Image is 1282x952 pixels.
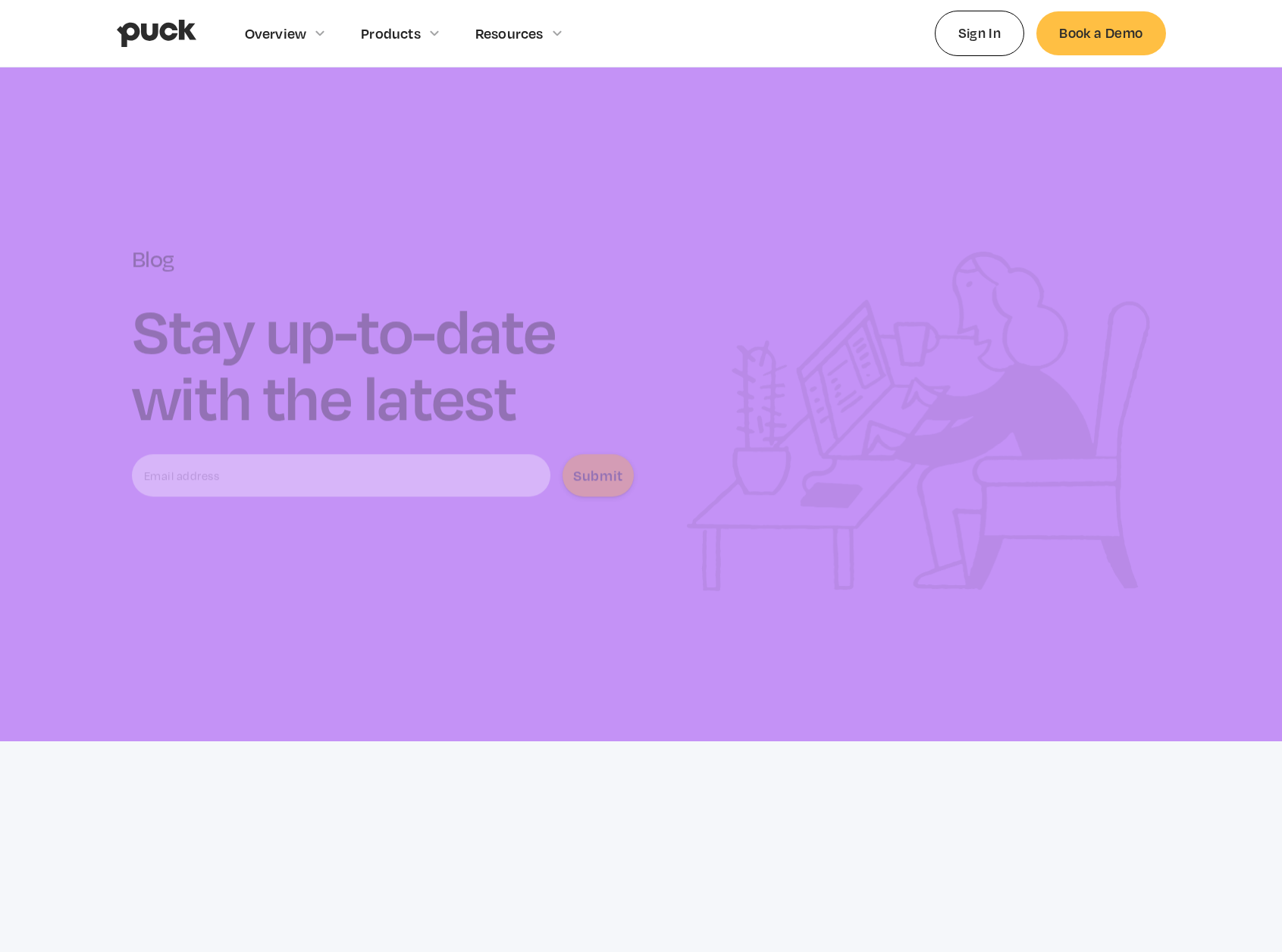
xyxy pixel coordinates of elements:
[132,454,550,496] input: Email address
[475,25,544,42] div: Resources
[132,296,634,430] h1: Stay up-to-date with the latest
[132,246,174,272] div: Blog
[935,11,1025,55] a: Sign In
[361,25,421,42] div: Products
[562,454,633,496] input: Submit
[132,454,634,496] form: Email Form
[245,25,307,42] div: Overview
[1036,11,1165,55] a: Book a Demo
